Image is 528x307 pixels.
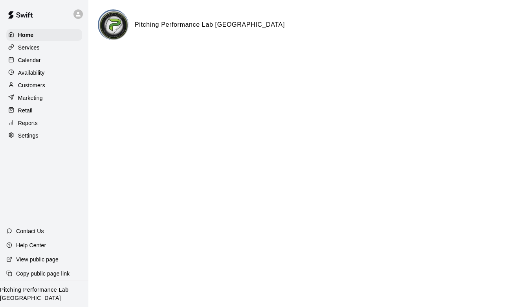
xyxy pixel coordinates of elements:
[18,69,45,77] p: Availability
[6,42,82,53] a: Services
[6,67,82,79] a: Availability
[16,227,44,235] p: Contact Us
[99,11,128,40] img: Pitching Performance Lab Louisville logo
[18,81,45,89] p: Customers
[6,54,82,66] a: Calendar
[135,20,285,30] h6: Pitching Performance Lab [GEOGRAPHIC_DATA]
[18,94,43,102] p: Marketing
[16,270,70,278] p: Copy public page link
[18,44,40,51] p: Services
[16,241,46,249] p: Help Center
[16,256,59,263] p: View public page
[18,119,38,127] p: Reports
[18,56,41,64] p: Calendar
[6,105,82,116] a: Retail
[6,92,82,104] a: Marketing
[6,117,82,129] a: Reports
[18,31,34,39] p: Home
[18,132,38,140] p: Settings
[6,130,82,142] a: Settings
[6,79,82,91] a: Customers
[18,107,33,114] p: Retail
[6,29,82,41] a: Home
